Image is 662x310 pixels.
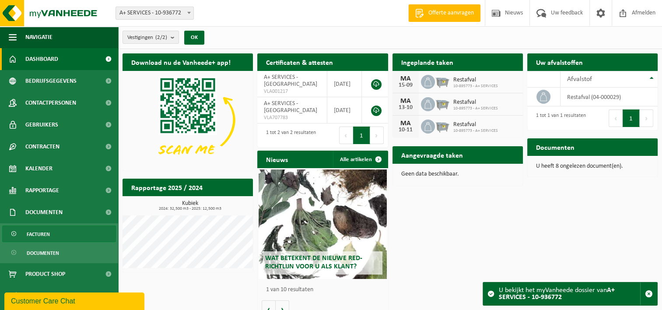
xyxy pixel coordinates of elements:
[264,74,317,88] span: A+ SERVICES - [GEOGRAPHIC_DATA]
[262,126,316,145] div: 1 tot 2 van 2 resultaten
[25,70,77,92] span: Bedrijfsgegevens
[339,127,353,144] button: Previous
[333,151,387,168] a: Alle artikelen
[609,109,623,127] button: Previous
[155,35,167,40] count: (2/2)
[453,84,498,89] span: 10-895773 - A+ SERVICES
[123,31,179,44] button: Vestigingen(2/2)
[127,201,253,211] h3: Kubiek
[353,127,370,144] button: 1
[25,136,60,158] span: Contracten
[435,96,450,111] img: WB-2500-GAL-GY-04
[265,255,362,270] span: Wat betekent de nieuwe RED-richtlijn voor u als klant?
[25,114,58,136] span: Gebruikers
[453,99,498,106] span: Restafval
[397,98,414,105] div: MA
[2,225,116,242] a: Facturen
[397,105,414,111] div: 13-10
[25,48,58,70] span: Dashboard
[527,53,592,70] h2: Uw afvalstoffen
[408,4,480,22] a: Offerte aanvragen
[453,128,498,134] span: 10-895773 - A+ SERVICES
[264,114,320,121] span: VLA707783
[116,7,194,20] span: A+ SERVICES - 10-936772
[264,100,317,114] span: A+ SERVICES - [GEOGRAPHIC_DATA]
[25,26,53,48] span: Navigatie
[532,109,586,128] div: 1 tot 1 van 1 resultaten
[370,127,384,144] button: Next
[327,97,362,123] td: [DATE]
[257,151,297,168] h2: Nieuws
[623,109,640,127] button: 1
[397,120,414,127] div: MA
[453,77,498,84] span: Restafval
[188,196,252,213] a: Bekijk rapportage
[435,118,450,133] img: WB-2500-GAL-GY-04
[25,92,76,114] span: Contactpersonen
[499,287,615,301] strong: A+ SERVICES - 10-936772
[25,180,59,201] span: Rapportage
[4,291,146,310] iframe: chat widget
[116,7,193,19] span: A+ SERVICES - 10-936772
[123,71,253,169] img: Download de VHEPlus App
[401,171,514,177] p: Geen data beschikbaar.
[560,88,658,106] td: restafval (04-000029)
[453,121,498,128] span: Restafval
[257,53,342,70] h2: Certificaten & attesten
[397,127,414,133] div: 10-11
[264,88,320,95] span: VLA001217
[25,263,65,285] span: Product Shop
[567,76,592,83] span: Afvalstof
[266,287,383,293] p: 1 van 10 resultaten
[426,9,476,18] span: Offerte aanvragen
[392,146,472,163] h2: Aangevraagde taken
[453,106,498,111] span: 10-895773 - A+ SERVICES
[127,207,253,211] span: 2024: 32,500 m3 - 2025: 12,500 m3
[397,82,414,88] div: 15-09
[123,179,211,196] h2: Rapportage 2025 / 2024
[27,245,59,261] span: Documenten
[392,53,462,70] h2: Ingeplande taken
[435,74,450,88] img: WB-2500-GAL-GY-04
[499,282,640,305] div: U bekijkt het myVanheede dossier van
[184,31,204,45] button: OK
[640,109,653,127] button: Next
[397,75,414,82] div: MA
[259,169,386,279] a: Wat betekent de nieuwe RED-richtlijn voor u als klant?
[527,138,583,155] h2: Documenten
[25,201,63,223] span: Documenten
[2,244,116,261] a: Documenten
[27,226,50,243] span: Facturen
[327,71,362,97] td: [DATE]
[127,31,167,44] span: Vestigingen
[25,158,53,180] span: Kalender
[536,163,649,169] p: U heeft 8 ongelezen document(en).
[25,285,96,307] span: Acceptatievoorwaarden
[123,53,239,70] h2: Download nu de Vanheede+ app!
